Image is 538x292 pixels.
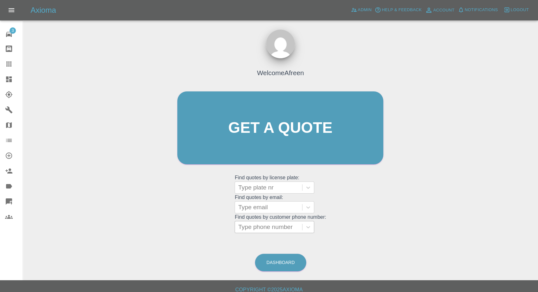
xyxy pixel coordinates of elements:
grid: Find quotes by license plate: [235,175,326,194]
button: Notifications [456,5,499,15]
a: Dashboard [255,254,306,271]
button: Help & Feedback [373,5,423,15]
button: Open drawer [4,3,19,18]
span: 3 [10,27,16,34]
a: Get a quote [177,91,383,164]
button: Logout [502,5,530,15]
span: Logout [511,6,529,14]
grid: Find quotes by customer phone number: [235,214,326,233]
span: Notifications [465,6,498,14]
span: Admin [358,6,372,14]
a: Account [423,5,456,15]
h4: Welcome Afreen [257,68,304,78]
a: Admin [349,5,373,15]
span: Help & Feedback [382,6,421,14]
img: ... [266,30,295,58]
h5: Axioma [31,5,56,15]
grid: Find quotes by email: [235,195,326,213]
span: Account [433,7,455,14]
